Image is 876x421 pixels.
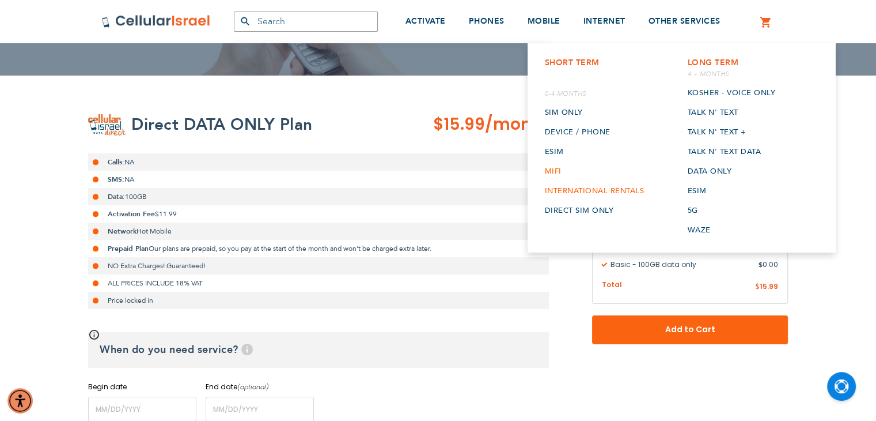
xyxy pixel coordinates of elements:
input: Search [234,12,378,32]
strong: Prepaid Plan [108,244,149,253]
div: Accessibility Menu [7,388,33,414]
a: International rentals [545,181,644,201]
span: $15.99 [433,113,485,136]
sapn: 4 + Months [687,70,775,78]
strong: Short term [545,57,600,68]
a: Waze [687,220,775,240]
span: INTERNET [583,16,625,27]
strong: Data: [108,192,125,201]
li: ALL PRICES INCLUDE 18% VAT [88,275,549,292]
span: Our plans are prepaid, so you pay at the start of the month and won't be charged extra later. [149,244,431,253]
li: Price locked in [88,292,549,309]
span: MOBILE [528,16,560,27]
img: Cellular Israel Logo [101,14,211,28]
span: Basic - 100GB data only [602,260,759,270]
strong: Network [108,227,136,236]
a: SIM Only [545,103,644,122]
li: 100GB [88,188,549,205]
li: NO Extra Charges! Guaranteed! [88,257,549,275]
a: Device / Phone [545,122,644,142]
strong: Calls: [108,157,124,167]
span: 0.00 [759,260,778,270]
span: $11.99 [155,209,177,219]
li: NA [88,153,549,171]
a: Data only [687,161,775,181]
a: ESIM [687,181,775,201]
strong: SMS: [108,175,124,184]
span: /month [485,113,549,136]
span: Hot Mobile [136,227,172,236]
a: Talk n' Text + [687,122,775,142]
span: 15.99 [760,281,778,291]
li: NA [88,171,549,188]
h2: Direct DATA ONLY Plan [131,113,313,136]
span: $ [759,260,763,270]
span: ACTIVATE [405,16,446,27]
sapn: 0-4 Months [545,89,644,98]
label: Begin date [88,382,196,392]
span: Add to Cart [630,324,750,336]
span: Help [241,344,253,355]
button: Add to Cart [592,315,788,344]
a: ESIM [545,142,644,161]
a: Talk n' Text [687,103,775,122]
img: Direct DATA Only [88,114,126,136]
strong: Long Term [687,57,738,68]
h3: When do you need service? [88,332,549,368]
a: Direct SIM Only [545,201,644,220]
span: $ [755,282,760,292]
label: End date [206,382,314,392]
span: PHONES [469,16,505,27]
a: Talk n' Text Data [687,142,775,161]
a: Mifi [545,161,644,181]
span: OTHER SERVICES [649,16,720,27]
i: (optional) [237,382,269,392]
strong: Activation Fee [108,209,155,219]
a: Kosher - voice only [687,83,775,103]
a: 5G [687,201,775,220]
span: Total [602,280,622,291]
